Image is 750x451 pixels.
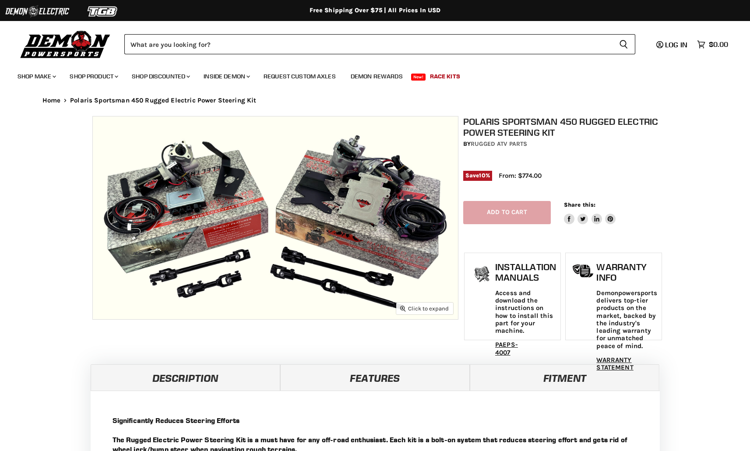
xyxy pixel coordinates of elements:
h1: Polaris Sportsman 450 Rugged Electric Power Steering Kit [463,116,663,138]
span: 10 [479,172,485,179]
img: TGB Logo 2 [70,3,136,20]
h1: Warranty Info [596,262,657,282]
img: Demon Electric Logo 2 [4,3,70,20]
aside: Share this: [564,201,616,224]
a: Fitment [470,364,659,391]
button: Click to expand [396,303,453,314]
img: Demon Powersports [18,28,113,60]
h1: Installation Manuals [495,262,556,282]
a: Shop Make [11,67,61,85]
a: Inside Demon [197,67,255,85]
a: Demon Rewards [344,67,409,85]
a: Description [91,364,280,391]
img: warranty-icon.png [572,264,594,278]
a: PAEPS-4007 [495,341,518,356]
a: Shop Discounted [125,67,195,85]
span: From: $774.00 [499,172,542,180]
img: install_manual-icon.png [471,264,493,286]
button: Search [612,34,635,54]
a: Race Kits [423,67,467,85]
span: Click to expand [400,305,449,312]
span: New! [411,74,426,81]
span: Polaris Sportsman 450 Rugged Electric Power Steering Kit [70,97,256,104]
span: Share this: [564,201,595,208]
nav: Breadcrumbs [25,97,725,104]
a: Features [280,364,470,391]
div: by [463,139,663,149]
a: Home [42,97,61,104]
a: Shop Product [63,67,123,85]
span: Save % [463,171,492,180]
a: WARRANTY STATEMENT [596,356,633,371]
ul: Main menu [11,64,726,85]
a: Request Custom Axles [257,67,342,85]
form: Product [124,34,635,54]
span: $0.00 [709,40,728,49]
img: IMAGE [93,116,458,319]
a: Rugged ATV Parts [471,140,527,148]
p: Access and download the instructions on how to install this part for your machine. [495,289,556,335]
a: Log in [652,41,693,49]
span: Log in [665,40,687,49]
div: Free Shipping Over $75 | All Prices In USD [25,7,725,14]
input: Search [124,34,612,54]
p: Demonpowersports delivers top-tier products on the market, backed by the industry's leading warra... [596,289,657,350]
a: $0.00 [693,38,732,51]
